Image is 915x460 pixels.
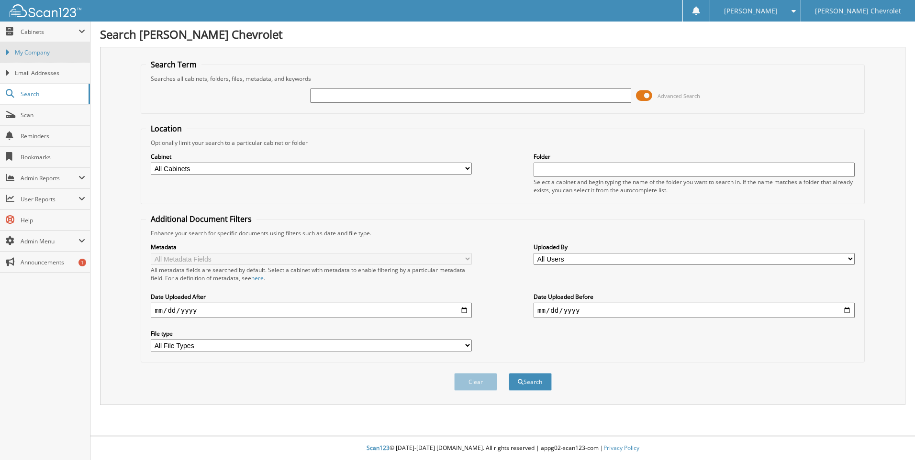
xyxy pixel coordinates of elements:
button: Clear [454,373,497,391]
span: [PERSON_NAME] [724,8,778,14]
span: My Company [15,48,85,57]
legend: Search Term [146,59,201,70]
span: Help [21,216,85,224]
span: Search [21,90,84,98]
span: Reminders [21,132,85,140]
a: here [251,274,264,282]
h1: Search [PERSON_NAME] Chevrolet [100,26,905,42]
label: Date Uploaded Before [534,293,855,301]
span: Advanced Search [658,92,700,99]
label: Uploaded By [534,243,855,251]
label: Metadata [151,243,472,251]
span: Scan123 [367,444,390,452]
label: Cabinet [151,153,472,161]
span: [PERSON_NAME] Chevrolet [815,8,901,14]
div: All metadata fields are searched by default. Select a cabinet with metadata to enable filtering b... [151,266,472,282]
label: File type [151,329,472,338]
span: Scan [21,111,85,119]
div: Optionally limit your search to a particular cabinet or folder [146,139,859,147]
span: Cabinets [21,28,78,36]
button: Search [509,373,552,391]
legend: Location [146,123,187,134]
label: Folder [534,153,855,161]
input: end [534,303,855,318]
a: Privacy Policy [603,444,639,452]
div: Select a cabinet and begin typing the name of the folder you want to search in. If the name match... [534,178,855,194]
span: Announcements [21,258,85,266]
span: Bookmarks [21,153,85,161]
div: © [DATE]-[DATE] [DOMAIN_NAME]. All rights reserved | appg02-scan123-com | [90,437,915,460]
span: Email Addresses [15,69,85,77]
div: 1 [78,259,86,266]
span: Admin Menu [21,237,78,245]
span: User Reports [21,195,78,203]
div: Searches all cabinets, folders, files, metadata, and keywords [146,75,859,83]
legend: Additional Document Filters [146,214,257,224]
label: Date Uploaded After [151,293,472,301]
span: Admin Reports [21,174,78,182]
img: scan123-logo-white.svg [10,4,81,17]
input: start [151,303,472,318]
div: Enhance your search for specific documents using filters such as date and file type. [146,229,859,237]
